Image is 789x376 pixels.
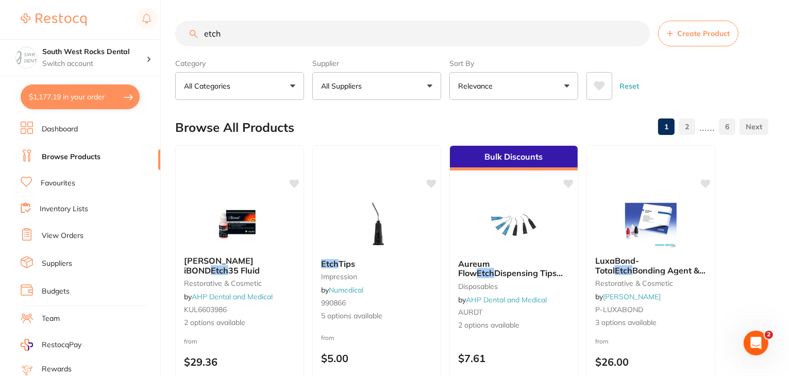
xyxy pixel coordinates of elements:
[719,116,735,137] a: 6
[184,81,234,91] p: All Categories
[595,265,706,285] span: Bonding Agent & Endobrushes
[677,29,730,38] span: Create Product
[658,21,738,46] button: Create Product
[615,265,632,276] em: Etch
[595,292,661,301] span: by
[477,268,494,278] em: Etch
[744,331,768,355] iframe: Intercom live chat
[184,279,295,287] small: restorative & cosmetic
[42,47,146,57] h4: South West Rocks Dental
[321,259,432,268] b: Etch Tips
[458,259,569,278] b: Aureum Flow Etch Dispensing Tips Black
[40,204,88,214] a: Inventory Lists
[321,298,346,307] span: 990866
[228,265,260,276] span: 35 Fluid
[458,295,547,304] span: by
[321,272,432,281] small: impression
[595,305,643,314] span: P-LUXABOND
[595,318,707,328] span: 3 options available
[21,8,87,31] a: Restocq Logo
[466,295,547,304] a: AHP Dental and Medical
[42,59,146,69] p: Switch account
[42,124,78,134] a: Dashboard
[449,59,578,68] label: Sort By
[595,356,707,368] p: $26.00
[21,84,140,109] button: $1,177.19 in your order
[449,72,578,100] button: Relevance
[184,256,295,275] b: Kulzer iBOND Etch 35 Fluid
[41,178,75,189] a: Favourites
[329,285,363,295] a: Numedical
[321,352,432,364] p: $5.00
[617,196,684,248] img: LuxaBond-Total Etch Bonding Agent & Endobrushes
[184,305,227,314] span: KUL6603986
[480,199,547,251] img: Aureum Flow Etch Dispensing Tips Black
[458,268,563,287] span: Dispensing Tips Black
[184,318,295,328] span: 2 options available
[42,231,83,241] a: View Orders
[16,47,37,68] img: South West Rocks Dental
[595,256,707,275] b: LuxaBond-Total Etch Bonding Agent & Endobrushes
[42,286,70,297] a: Budgets
[42,314,60,324] a: Team
[175,21,650,46] input: Search Products
[343,199,410,251] img: Etch Tips
[21,339,33,351] img: RestocqPay
[175,72,304,100] button: All Categories
[42,152,100,162] a: Browse Products
[321,259,339,269] em: Etch
[595,255,639,275] span: LuxaBond-Total
[616,72,642,100] button: Reset
[184,356,295,368] p: $29.36
[603,292,661,301] a: [PERSON_NAME]
[42,259,72,269] a: Suppliers
[184,255,254,275] span: [PERSON_NAME] iBOND
[458,352,569,364] p: $7.61
[321,285,363,295] span: by
[21,13,87,26] img: Restocq Logo
[21,339,81,351] a: RestocqPay
[595,337,609,345] span: from
[184,337,197,345] span: from
[42,340,81,350] span: RestocqPay
[458,259,490,278] span: Aureum Flow
[458,81,497,91] p: Relevance
[42,364,72,374] a: Rewards
[321,334,334,341] span: from
[458,307,482,317] span: AURDT
[321,311,432,321] span: 5 options available
[206,196,273,248] img: Kulzer iBOND Etch 35 Fluid
[339,259,355,269] span: Tips
[450,146,578,170] div: Bulk Discounts
[211,265,228,276] em: Etch
[595,279,707,287] small: restorative & cosmetic
[175,121,294,135] h2: Browse All Products
[312,72,441,100] button: All Suppliers
[184,292,273,301] span: by
[192,292,273,301] a: AHP Dental and Medical
[312,59,441,68] label: Supplier
[699,121,715,133] p: ......
[321,81,366,91] p: All Suppliers
[175,59,304,68] label: Category
[765,331,773,339] span: 2
[679,116,695,137] a: 2
[458,282,569,290] small: disposables
[658,116,675,137] a: 1
[458,320,569,331] span: 2 options available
